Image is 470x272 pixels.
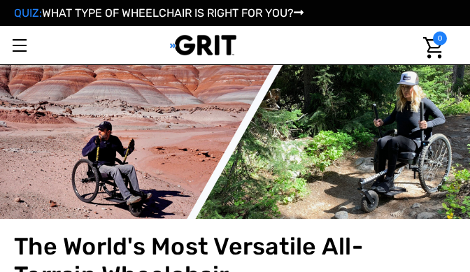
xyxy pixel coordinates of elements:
span: Toggle menu [13,45,27,46]
img: GRIT All-Terrain Wheelchair and Mobility Equipment [170,34,236,56]
a: QUIZ:WHAT TYPE OF WHEELCHAIR IS RIGHT FOR YOU? [14,6,304,20]
span: QUIZ: [14,6,42,20]
img: Cart [423,37,443,59]
a: Cart with 0 items [415,26,447,70]
span: 0 [433,31,447,45]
